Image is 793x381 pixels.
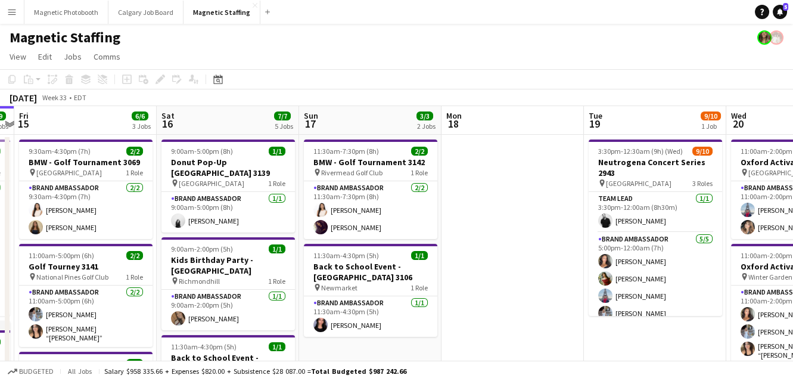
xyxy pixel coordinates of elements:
span: Budgeted [19,367,54,376]
a: 5 [773,5,787,19]
div: Salary $958 335.66 + Expenses $820.00 + Subsistence $28 087.00 = [104,367,406,376]
button: Budgeted [6,365,55,378]
a: Comms [89,49,125,64]
h1: Magnetic Staffing [10,29,120,47]
a: Jobs [59,49,86,64]
span: 5 [783,3,788,11]
span: Edit [38,51,52,62]
span: View [10,51,26,62]
div: EDT [74,93,86,102]
span: Comms [94,51,120,62]
button: Magnetic Photobooth [24,1,108,24]
app-user-avatar: Bianca Fantauzzi [757,30,772,45]
div: [DATE] [10,92,37,104]
a: View [5,49,31,64]
app-user-avatar: Kara & Monika [769,30,783,45]
span: Jobs [64,51,82,62]
button: Magnetic Staffing [184,1,260,24]
span: All jobs [66,367,94,376]
button: Calgary Job Board [108,1,184,24]
a: Edit [33,49,57,64]
span: Week 33 [39,93,69,102]
span: Total Budgeted $987 242.66 [311,367,406,376]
